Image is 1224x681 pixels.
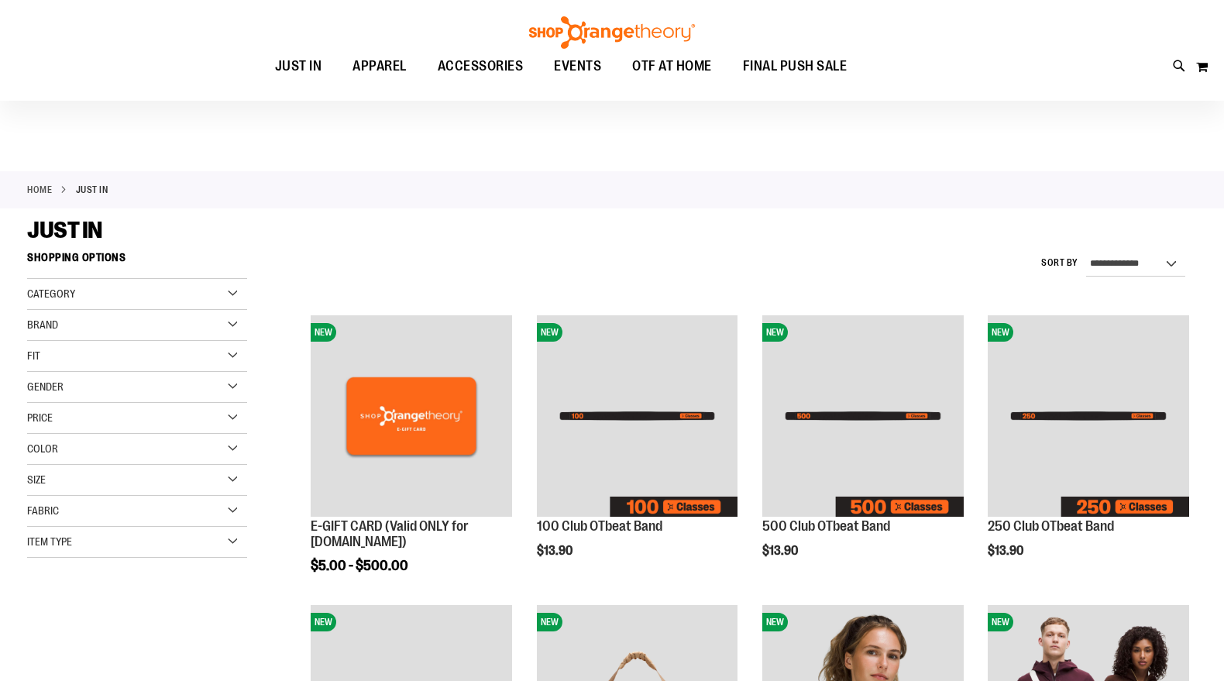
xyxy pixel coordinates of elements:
[27,380,64,393] span: Gender
[743,49,848,84] span: FINAL PUSH SALE
[537,518,662,534] a: 100 Club OTbeat Band
[311,518,469,549] a: E-GIFT CARD (Valid ONLY for [DOMAIN_NAME])
[537,323,562,342] span: NEW
[980,308,1197,589] div: product
[27,473,46,486] span: Size
[617,49,727,84] a: OTF AT HOME
[762,544,800,558] span: $13.90
[988,323,1013,342] span: NEW
[27,244,247,279] strong: Shopping Options
[311,558,408,573] span: $5.00 - $500.00
[352,49,407,84] span: APPAREL
[632,49,712,84] span: OTF AT HOME
[76,183,108,197] strong: JUST IN
[755,308,971,589] div: product
[27,217,102,243] span: JUST IN
[27,349,40,362] span: Fit
[537,315,738,519] a: Image of 100 Club OTbeat BandNEW
[311,315,512,519] a: E-GIFT CARD (Valid ONLY for ShopOrangetheory.com)NEW
[27,442,58,455] span: Color
[422,49,539,84] a: ACCESSORIES
[762,323,788,342] span: NEW
[727,49,863,84] a: FINAL PUSH SALE
[27,183,52,197] a: Home
[554,49,601,84] span: EVENTS
[303,308,520,612] div: product
[1041,256,1078,270] label: Sort By
[537,315,738,517] img: Image of 100 Club OTbeat Band
[311,613,336,631] span: NEW
[527,16,697,49] img: Shop Orangetheory
[311,323,336,342] span: NEW
[260,49,338,84] a: JUST IN
[529,308,746,589] div: product
[27,504,59,517] span: Fabric
[27,287,75,300] span: Category
[537,544,575,558] span: $13.90
[337,49,422,84] a: APPAREL
[438,49,524,84] span: ACCESSORIES
[988,613,1013,631] span: NEW
[988,544,1026,558] span: $13.90
[27,411,53,424] span: Price
[988,518,1114,534] a: 250 Club OTbeat Band
[762,315,964,519] a: Image of 500 Club OTbeat BandNEW
[27,535,72,548] span: Item Type
[538,49,617,84] a: EVENTS
[27,318,58,331] span: Brand
[537,613,562,631] span: NEW
[988,315,1189,519] a: Image of 250 Club OTbeat BandNEW
[988,315,1189,517] img: Image of 250 Club OTbeat Band
[762,315,964,517] img: Image of 500 Club OTbeat Band
[311,315,512,517] img: E-GIFT CARD (Valid ONLY for ShopOrangetheory.com)
[762,613,788,631] span: NEW
[762,518,890,534] a: 500 Club OTbeat Band
[275,49,322,84] span: JUST IN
